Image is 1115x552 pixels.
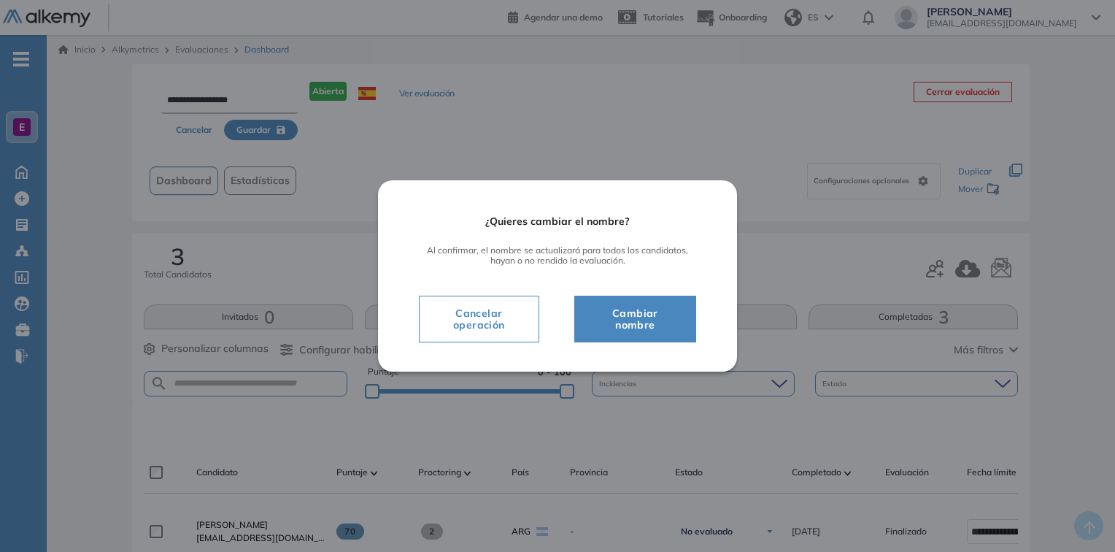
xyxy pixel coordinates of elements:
span: Al confirmar, el nombre se actualizará para todos los candidatos, hayan o no rendido la evaluación. [419,245,696,267]
button: Cancelar operación [419,296,539,342]
div: Widget de chat [1042,482,1115,552]
span: Cambiar nombre [593,304,678,334]
iframe: Chat Widget [1042,482,1115,552]
span: Cancelar operación [431,304,527,334]
span: ¿Quieres cambiar el nombre? [419,215,696,228]
button: Cambiar nombre [574,296,696,342]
